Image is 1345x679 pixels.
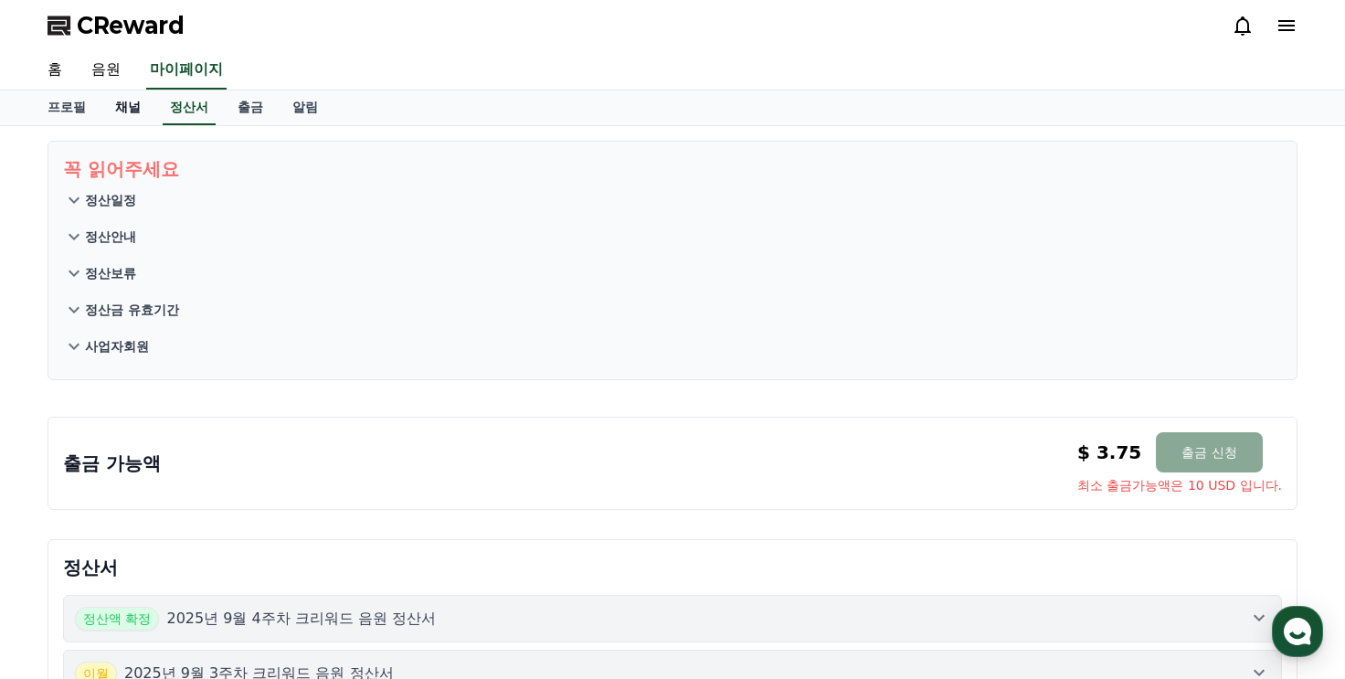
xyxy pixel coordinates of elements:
[85,264,136,282] p: 정산보류
[63,182,1282,218] button: 정산일정
[1077,476,1282,494] span: 최소 출금가능액은 10 USD 입니다.
[63,451,161,476] p: 출금 가능액
[167,556,189,570] span: 대화
[85,228,136,246] p: 정산안내
[58,555,69,569] span: 홈
[63,255,1282,292] button: 정산보류
[33,51,77,90] a: 홈
[278,90,333,125] a: 알림
[121,527,236,573] a: 대화
[5,527,121,573] a: 홈
[63,555,1282,580] p: 정산서
[33,90,101,125] a: 프로필
[48,11,185,40] a: CReward
[1077,440,1141,465] p: $ 3.75
[223,90,278,125] a: 출금
[236,527,351,573] a: 설정
[85,337,149,355] p: 사업자회원
[63,328,1282,365] button: 사업자회원
[1156,432,1262,472] button: 출금 신청
[63,595,1282,642] button: 정산액 확정 2025년 9월 4주차 크리워드 음원 정산서
[77,11,185,40] span: CReward
[77,51,135,90] a: 음원
[163,90,216,125] a: 정산서
[63,156,1282,182] p: 꼭 읽어주세요
[166,608,436,630] p: 2025년 9월 4주차 크리워드 음원 정산서
[101,90,155,125] a: 채널
[146,51,227,90] a: 마이페이지
[75,607,159,631] span: 정산액 확정
[85,191,136,209] p: 정산일정
[63,292,1282,328] button: 정산금 유효기간
[85,301,179,319] p: 정산금 유효기간
[282,555,304,569] span: 설정
[63,218,1282,255] button: 정산안내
